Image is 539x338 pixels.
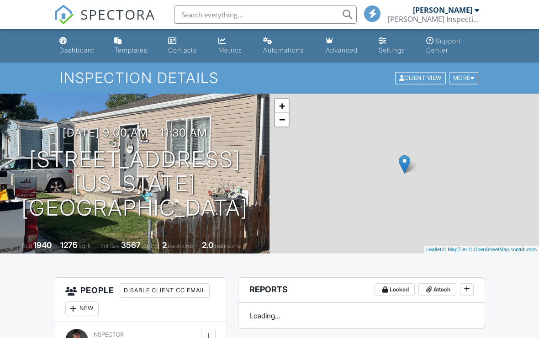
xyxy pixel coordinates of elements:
[168,46,197,54] div: Contacts
[215,33,252,59] a: Metrics
[100,243,120,249] span: Lot Size
[275,99,289,113] a: Zoom in
[63,127,207,139] h3: [DATE] 9:00 am - 11:30 am
[56,33,103,59] a: Dashboard
[60,240,78,250] div: 1275
[322,33,368,59] a: Advanced
[202,240,213,250] div: 2.0
[114,46,148,54] div: Templates
[142,243,153,249] span: sq.ft.
[168,243,193,249] span: bedrooms
[379,46,405,54] div: Settings
[92,331,124,338] span: Inspector
[388,15,479,24] div: Lonetree Inspections and Repair
[54,5,74,25] img: The Best Home Inspection Software - Spectora
[426,247,441,252] a: Leaflet
[22,243,32,249] span: Built
[424,246,539,253] div: |
[111,33,157,59] a: Templates
[54,12,155,32] a: SPECTORA
[443,247,467,252] a: © MapTiler
[65,301,99,316] div: New
[80,5,155,24] span: SPECTORA
[59,46,94,54] div: Dashboard
[275,113,289,127] a: Zoom out
[15,148,255,220] h1: [STREET_ADDRESS][US_STATE] [GEOGRAPHIC_DATA]
[395,72,446,84] div: Client View
[121,240,141,250] div: 3567
[60,70,479,86] h1: Inspection Details
[259,33,314,59] a: Automations (Basic)
[162,240,167,250] div: 2
[375,33,415,59] a: Settings
[423,33,483,59] a: Support Center
[426,37,461,54] div: Support Center
[164,33,207,59] a: Contacts
[174,5,357,24] input: Search everything...
[394,74,448,81] a: Client View
[215,243,241,249] span: bathrooms
[263,46,304,54] div: Automations
[33,240,52,250] div: 1940
[449,72,479,84] div: More
[469,247,537,252] a: © OpenStreetMap contributors
[413,5,472,15] div: [PERSON_NAME]
[79,243,92,249] span: sq. ft.
[54,278,227,322] h3: People
[218,46,242,54] div: Metrics
[120,283,210,298] div: Disable Client CC Email
[326,46,358,54] div: Advanced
